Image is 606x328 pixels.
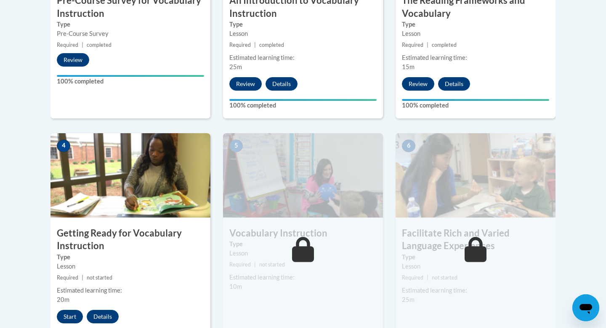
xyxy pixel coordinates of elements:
[87,42,112,48] span: completed
[229,29,377,38] div: Lesson
[82,42,83,48] span: |
[402,29,549,38] div: Lesson
[50,227,210,253] h3: Getting Ready for Vocabulary Instruction
[57,262,204,271] div: Lesson
[229,261,251,268] span: Required
[229,249,377,258] div: Lesson
[402,140,415,152] span: 6
[438,77,470,91] button: Details
[402,53,549,62] div: Estimated learning time:
[82,274,83,281] span: |
[402,101,549,110] label: 100% completed
[432,42,457,48] span: completed
[57,253,204,262] label: Type
[254,42,256,48] span: |
[427,274,428,281] span: |
[229,77,262,91] button: Review
[396,227,555,253] h3: Facilitate Rich and Varied Language Experiences
[229,42,251,48] span: Required
[427,42,428,48] span: |
[402,63,415,70] span: 15m
[229,20,377,29] label: Type
[254,261,256,268] span: |
[57,29,204,38] div: Pre-Course Survey
[266,77,298,91] button: Details
[57,75,204,77] div: Your progress
[572,294,599,321] iframe: Button to launch messaging window
[229,101,377,110] label: 100% completed
[402,42,423,48] span: Required
[229,239,377,249] label: Type
[402,99,549,101] div: Your progress
[402,20,549,29] label: Type
[229,53,377,62] div: Estimated learning time:
[50,133,210,218] img: Course Image
[223,133,383,218] img: Course Image
[229,273,377,282] div: Estimated learning time:
[57,274,78,281] span: Required
[229,140,243,152] span: 5
[229,99,377,101] div: Your progress
[402,286,549,295] div: Estimated learning time:
[396,133,555,218] img: Course Image
[57,42,78,48] span: Required
[57,20,204,29] label: Type
[57,53,89,67] button: Review
[223,227,383,240] h3: Vocabulary Instruction
[402,274,423,281] span: Required
[57,77,204,86] label: 100% completed
[57,140,70,152] span: 4
[57,286,204,295] div: Estimated learning time:
[229,283,242,290] span: 10m
[87,310,119,323] button: Details
[402,77,434,91] button: Review
[87,274,112,281] span: not started
[57,296,69,303] span: 20m
[229,63,242,70] span: 25m
[402,296,415,303] span: 25m
[57,310,83,323] button: Start
[259,261,285,268] span: not started
[402,253,549,262] label: Type
[432,274,457,281] span: not started
[402,262,549,271] div: Lesson
[259,42,284,48] span: completed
